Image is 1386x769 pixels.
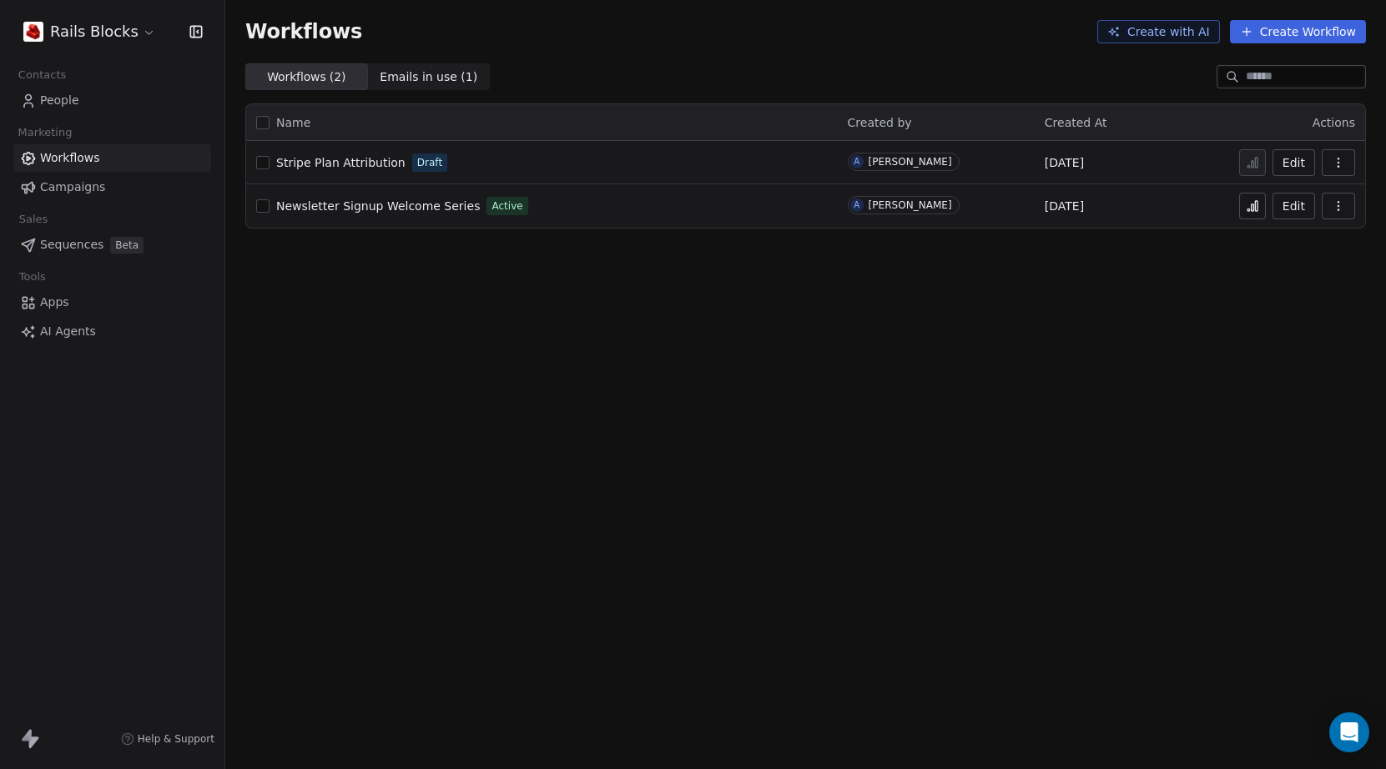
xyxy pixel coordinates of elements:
span: Contacts [11,63,73,88]
span: Draft [417,155,442,170]
span: Workflows [40,149,100,167]
span: Sequences [40,236,103,254]
span: Beta [110,237,144,254]
span: Emails in use ( 1 ) [380,68,477,86]
a: Campaigns [13,173,211,201]
div: A [854,155,859,168]
span: Workflows [245,20,362,43]
a: People [13,87,211,114]
a: Stripe Plan Attribution [276,154,406,171]
span: Stripe Plan Attribution [276,156,406,169]
span: Active [491,199,522,214]
span: Created by [848,116,912,129]
span: [DATE] [1045,198,1084,214]
span: People [40,92,79,109]
a: SequencesBeta [13,231,211,259]
a: AI Agents [13,318,211,345]
button: Create with AI [1097,20,1220,43]
button: Create Workflow [1230,20,1366,43]
a: Help & Support [121,732,214,746]
div: A [854,199,859,212]
div: [PERSON_NAME] [869,199,952,211]
button: Edit [1273,193,1315,219]
span: Tools [12,264,53,289]
span: Marketing [11,120,79,145]
span: Help & Support [138,732,214,746]
span: Created At [1045,116,1107,129]
span: Newsletter Signup Welcome Series [276,199,480,213]
button: Edit [1273,149,1315,176]
a: Newsletter Signup Welcome Series [276,198,480,214]
img: rails-blocks-logo.png [23,22,43,42]
a: Apps [13,289,211,316]
div: Open Intercom Messenger [1329,712,1369,752]
span: Rails Blocks [50,21,139,43]
span: Actions [1313,116,1355,129]
span: Campaigns [40,178,105,196]
span: AI Agents [40,323,96,340]
button: Rails Blocks [20,18,159,46]
span: Apps [40,294,69,311]
div: [PERSON_NAME] [869,156,952,168]
a: Workflows [13,144,211,172]
span: Name [276,114,310,132]
span: [DATE] [1045,154,1084,171]
span: Sales [12,207,55,232]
